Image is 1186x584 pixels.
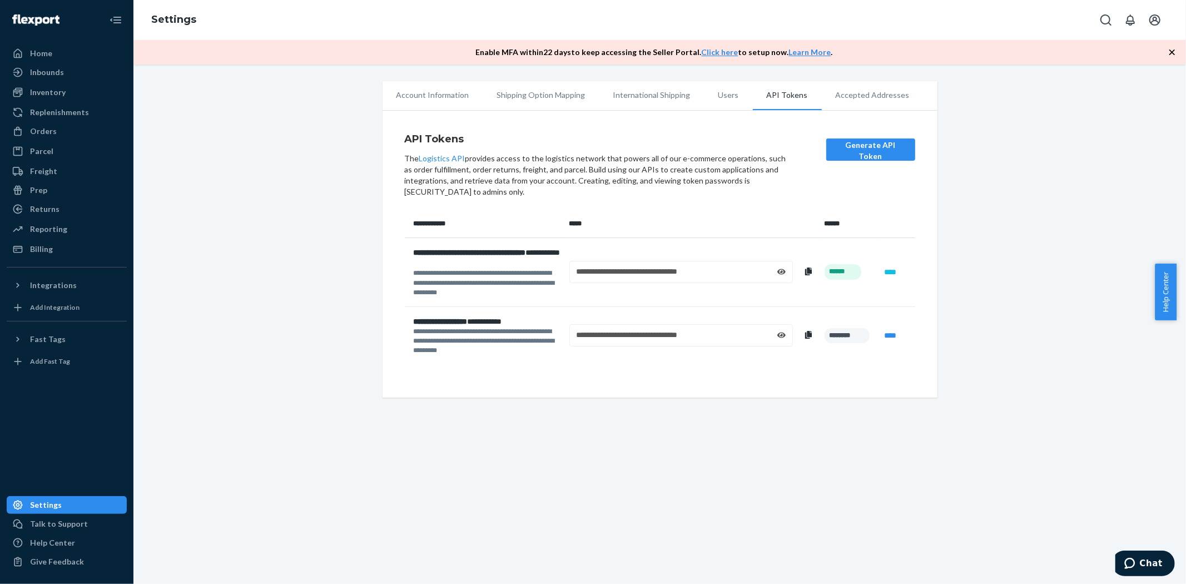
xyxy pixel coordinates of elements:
[142,4,205,36] ol: breadcrumbs
[30,204,59,215] div: Returns
[1119,9,1142,31] button: Open notifications
[7,122,127,140] a: Orders
[599,81,704,109] li: International Shipping
[383,81,483,109] li: Account Information
[30,126,57,137] div: Orders
[7,553,127,571] button: Give Feedback
[7,276,127,294] button: Integrations
[7,299,127,316] a: Add Integration
[405,132,791,146] h4: API Tokens
[405,153,791,197] div: The provides access to the logistics network that powers all of our e-commerce operations, such a...
[826,138,915,161] button: Generate API Token
[30,166,57,177] div: Freight
[822,81,924,109] li: Accepted Addresses
[30,48,52,59] div: Home
[1144,9,1166,31] button: Open account menu
[30,146,53,157] div: Parcel
[30,185,47,196] div: Prep
[1115,551,1175,578] iframe: Opens a widget where you can chat to one of our agents
[1155,264,1177,320] button: Help Center
[7,162,127,180] a: Freight
[789,47,831,57] a: Learn More
[105,9,127,31] button: Close Navigation
[7,200,127,218] a: Returns
[30,556,84,567] div: Give Feedback
[702,47,738,57] a: Click here
[30,107,89,118] div: Replenishments
[7,534,127,552] a: Help Center
[30,87,66,98] div: Inventory
[30,499,62,511] div: Settings
[419,154,465,163] a: Logistics API
[1095,9,1117,31] button: Open Search Box
[7,83,127,101] a: Inventory
[7,496,127,514] a: Settings
[7,181,127,199] a: Prep
[30,244,53,255] div: Billing
[7,103,127,121] a: Replenishments
[7,44,127,62] a: Home
[30,280,77,291] div: Integrations
[30,537,75,548] div: Help Center
[704,81,753,109] li: Users
[151,13,196,26] a: Settings
[30,224,67,235] div: Reporting
[30,67,64,78] div: Inbounds
[7,353,127,370] a: Add Fast Tag
[753,81,822,110] li: API Tokens
[476,47,833,58] p: Enable MFA within 22 days to keep accessing the Seller Portal. to setup now. .
[7,220,127,238] a: Reporting
[7,330,127,348] button: Fast Tags
[7,63,127,81] a: Inbounds
[483,81,599,109] li: Shipping Option Mapping
[7,142,127,160] a: Parcel
[30,357,70,366] div: Add Fast Tag
[30,334,66,345] div: Fast Tags
[30,303,80,312] div: Add Integration
[7,515,127,533] button: Talk to Support
[7,240,127,258] a: Billing
[12,14,59,26] img: Flexport logo
[30,518,88,529] div: Talk to Support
